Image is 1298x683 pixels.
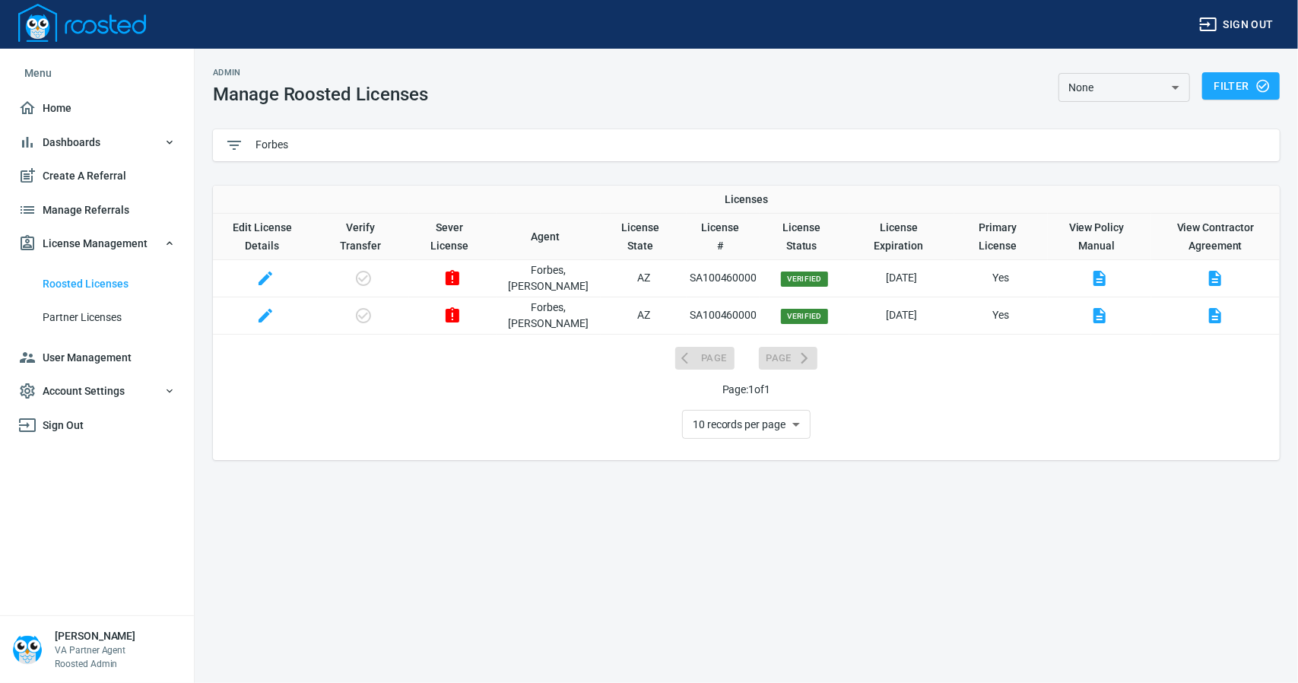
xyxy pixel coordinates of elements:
a: User Management [12,341,182,375]
th: Toggle SortBy [849,213,954,259]
p: Page: 1 of 1 [213,382,1280,398]
button: License Management [12,227,182,261]
span: Roosted Licenses [43,275,176,294]
a: Sign Out [12,408,182,443]
a: Home [12,91,182,125]
th: Toggle SortBy [687,213,760,259]
th: Verify Transfer [318,213,410,259]
th: View Contractor Agreement [1151,213,1280,259]
span: User Management [18,348,176,367]
p: SA100460000 [687,307,760,323]
span: Sign Out [18,416,176,435]
span: Filter [1214,77,1268,96]
th: Toggle SortBy [497,213,601,259]
button: Filter [1202,72,1280,100]
span: Home [18,99,176,118]
span: Sign out [1199,15,1274,34]
input: Type to Filter [255,134,1268,157]
p: Forbes , [PERSON_NAME] [497,300,601,332]
li: Menu [12,55,182,91]
span: Verified [781,309,828,324]
p: SA100460000 [687,270,760,286]
a: Manage Referrals [12,193,182,227]
th: Edit License Details [213,213,318,259]
span: Dashboards [18,133,176,152]
p: Yes [954,270,1048,286]
th: Licenses [213,186,1280,214]
span: Account Settings [18,382,176,401]
p: [DATE] [849,307,954,323]
a: Partner Licenses [12,300,182,335]
img: Person [12,634,43,665]
a: Create A Referral [12,159,182,193]
th: Toggle SortBy [601,213,687,259]
th: Sever License [409,213,496,259]
button: Dashboards [12,125,182,160]
p: Roosted Admin [55,657,135,671]
span: Manage Referrals [18,201,176,220]
img: Logo [18,4,146,42]
th: Toggle SortBy [954,213,1048,259]
th: Toggle SortBy [760,213,849,259]
h2: Admin [213,68,428,78]
p: [DATE] [849,270,954,286]
a: Roosted Licenses [12,267,182,301]
span: Partner Licenses [43,308,176,327]
button: Account Settings [12,374,182,408]
p: Forbes , [PERSON_NAME] [497,262,601,294]
p: AZ [601,307,687,323]
button: Sign out [1193,11,1280,39]
span: License Management [18,234,176,253]
span: Verified [781,272,828,287]
p: VA Partner Agent [55,643,135,657]
h6: [PERSON_NAME] [55,628,135,643]
p: AZ [601,270,687,286]
h1: Manage Roosted Licenses [213,84,428,105]
p: Yes [954,307,1048,323]
th: View Policy Manual [1048,213,1151,259]
iframe: Chat [1233,615,1287,672]
span: Create A Referral [18,167,176,186]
